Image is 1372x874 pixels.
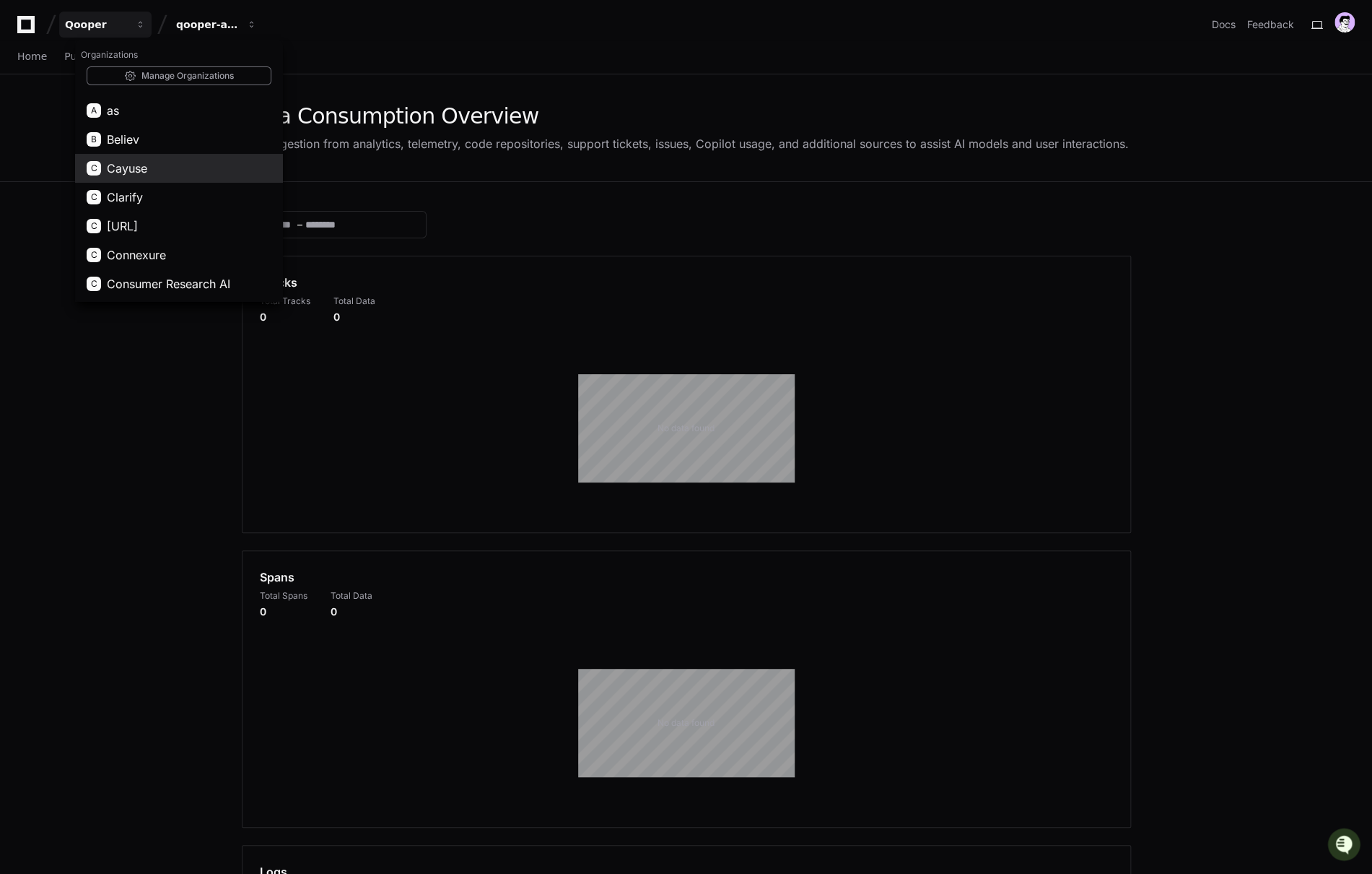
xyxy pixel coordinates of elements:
[14,108,40,134] img: 1756235613930-3d25f9e4-fa56-45dd-b3ad-e072dfbd1548
[17,40,47,74] a: Home
[260,295,310,307] div: Total Tracks
[87,161,101,176] div: C
[14,14,43,43] img: PlayerZero
[75,40,283,302] div: Qooper
[87,277,101,291] div: C
[331,605,372,619] div: 0
[333,295,375,307] div: Total Data
[1334,12,1355,33] img: avatar
[87,103,101,118] div: A
[176,17,238,32] div: qooper-admin-dashboard
[107,160,147,177] span: Cayuse
[245,112,263,129] button: Start new chat
[59,12,152,38] button: Qooper
[64,40,131,74] a: Pull Requests
[260,310,310,324] div: 0
[242,103,1129,129] div: Data Consumption Overview
[107,189,143,206] span: Clarify
[260,568,294,586] h1: Spans
[107,102,119,119] span: as
[64,52,131,61] span: Pull Requests
[14,58,263,81] div: Welcome
[297,217,302,232] span: –
[657,717,715,729] div: No data found
[107,131,139,148] span: Believ
[331,590,372,602] div: Total Data
[260,590,307,602] div: Total Spans
[333,310,375,324] div: 0
[102,151,175,163] a: Powered byPylon
[65,17,127,32] div: Qooper
[87,190,101,204] div: C
[107,275,230,293] span: Consumer Research AI
[87,248,101,262] div: C
[1212,17,1236,32] a: Docs
[17,52,47,61] span: Home
[260,605,307,619] div: 0
[657,423,715,434] div: No data found
[170,12,263,38] button: qooper-admin-dashboard
[242,135,1129,152] div: Data ingestion from analytics, telemetry, code repositories, support tickets, issues, Copilot usa...
[75,43,283,66] h1: Organizations
[1247,17,1294,32] button: Feedback
[107,246,166,264] span: Connexure
[1326,826,1365,865] iframe: Open customer support
[87,132,101,147] div: B
[49,108,237,122] div: Start new chat
[87,219,101,233] div: C
[144,152,175,163] span: Pylon
[87,66,271,85] a: Manage Organizations
[49,122,209,134] div: We're offline, but we'll be back soon!
[107,217,138,235] span: [URL]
